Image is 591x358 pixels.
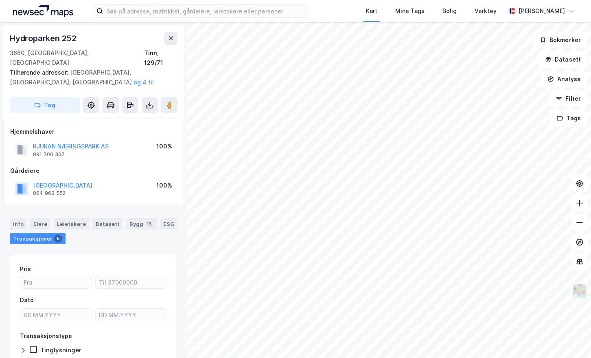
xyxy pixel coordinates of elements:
[519,6,565,16] div: [PERSON_NAME]
[145,220,153,228] div: 16
[395,6,425,16] div: Mine Tags
[549,91,588,107] button: Filter
[144,48,177,68] div: Tinn, 129/71
[572,283,587,299] img: Z
[103,5,309,17] input: Søk på adresse, matrikkel, gårdeiere, leietakere eller personer
[10,32,78,45] div: Hydroparken 252
[20,264,31,274] div: Pris
[550,319,591,358] div: Kontrollprogram for chat
[92,218,123,230] div: Datasett
[475,6,497,16] div: Verktøy
[33,151,65,158] div: 991 700 307
[20,295,34,305] div: Dato
[550,319,591,358] iframe: Chat Widget
[156,181,172,190] div: 100%
[366,6,377,16] div: Kart
[156,141,172,151] div: 100%
[20,276,92,288] input: Fra
[541,71,588,87] button: Analyse
[10,97,80,113] button: Tag
[160,218,177,230] div: ESG
[96,309,167,321] input: DD.MM.YYYY
[10,69,70,76] span: Tilhørende adresser:
[126,218,157,230] div: Bygg
[533,32,588,48] button: Bokmerker
[33,190,66,197] div: 864 963 552
[10,127,177,137] div: Hjemmelshaver
[10,48,144,68] div: 3660, [GEOGRAPHIC_DATA], [GEOGRAPHIC_DATA]
[54,218,89,230] div: Leietakere
[40,346,81,354] div: Tinglysninger
[550,110,588,126] button: Tags
[10,166,177,176] div: Gårdeiere
[442,6,457,16] div: Bolig
[10,218,27,230] div: Info
[538,51,588,68] button: Datasett
[54,234,62,243] div: 5
[13,5,73,17] img: logo.a4113a55bc3d86da70a041830d287a7e.svg
[20,309,92,321] input: DD.MM.YYYY
[10,233,66,244] div: Transaksjoner
[30,218,50,230] div: Eiere
[20,331,72,341] div: Transaksjonstype
[10,68,171,87] div: [GEOGRAPHIC_DATA], [GEOGRAPHIC_DATA], [GEOGRAPHIC_DATA]
[96,276,167,288] input: Til 37000000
